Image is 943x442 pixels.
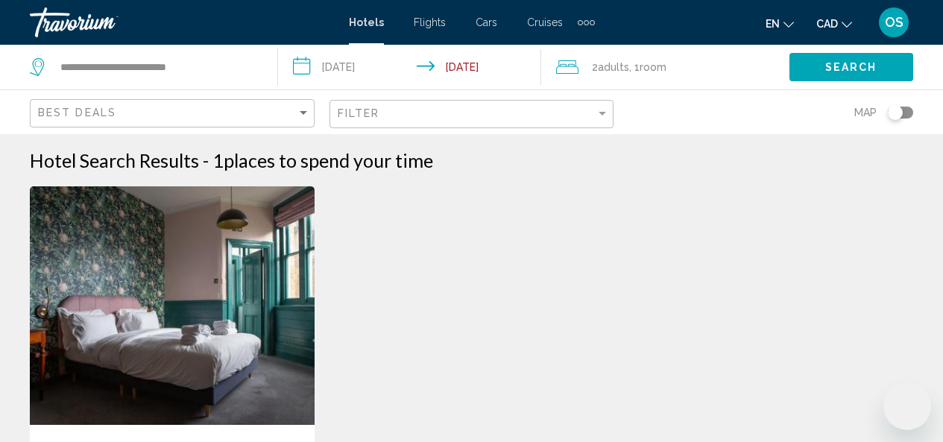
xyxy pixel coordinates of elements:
[476,16,497,28] a: Cars
[629,57,666,78] span: , 1
[527,16,563,28] a: Cruises
[338,107,380,119] span: Filter
[30,186,315,425] img: Hotel image
[766,18,780,30] span: en
[640,61,666,73] span: Room
[592,57,629,78] span: 2
[816,18,838,30] span: CAD
[30,149,199,171] h1: Hotel Search Results
[816,13,852,34] button: Change currency
[578,10,595,34] button: Extra navigation items
[766,13,794,34] button: Change language
[38,107,310,120] mat-select: Sort by
[38,107,116,119] span: Best Deals
[349,16,384,28] a: Hotels
[541,45,789,89] button: Travelers: 2 adults, 0 children
[278,45,541,89] button: Check-in date: Sep 8, 2025 Check-out date: Sep 9, 2025
[598,61,629,73] span: Adults
[224,149,433,171] span: places to spend your time
[874,7,913,38] button: User Menu
[854,102,877,123] span: Map
[329,99,614,130] button: Filter
[877,106,913,119] button: Toggle map
[789,53,913,80] button: Search
[885,15,903,30] span: OS
[414,16,446,28] a: Flights
[212,149,433,171] h2: 1
[825,62,877,74] span: Search
[30,7,334,37] a: Travorium
[883,382,931,430] iframe: Button to launch messaging window
[203,149,209,171] span: -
